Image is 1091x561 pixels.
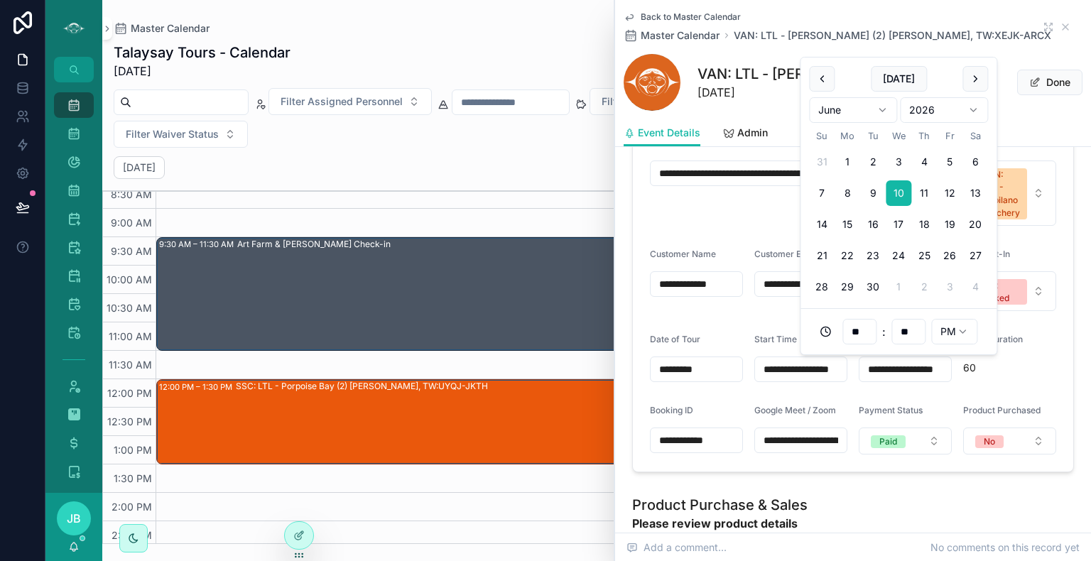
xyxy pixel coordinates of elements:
[962,212,988,237] button: Saturday, June 20th, 2026
[159,237,237,251] div: 9:30 AM – 11:30 AM
[114,43,291,62] h1: Talaysay Tours - Calendar
[835,243,860,268] button: Monday, June 22nd, 2026
[103,273,156,285] span: 10:00 AM
[624,11,741,23] a: Back to Master Calendar
[886,243,911,268] button: Wednesday, June 24th, 2026
[911,180,937,206] button: Thursday, June 11th, 2026
[114,121,248,148] button: Select Button
[110,444,156,456] span: 1:00 PM
[809,180,835,206] button: Sunday, June 7th, 2026
[105,330,156,342] span: 11:00 AM
[157,238,1090,350] div: 9:30 AM – 11:30 AMArt Farm & [PERSON_NAME] Check-in
[123,160,156,175] h2: [DATE]
[963,405,1041,415] span: Product Purchased
[982,168,1020,219] div: VAN: LTL - Capilano Hatchery
[45,82,102,493] div: scrollable content
[698,84,976,101] span: [DATE]
[268,88,432,115] button: Select Button
[860,129,886,143] th: Tuesday
[641,28,720,43] span: Master Calendar
[962,243,988,268] button: Saturday, June 27th, 2026
[911,129,937,143] th: Thursday
[126,127,219,141] span: Filter Waiver Status
[962,274,988,300] button: Saturday, July 4th, 2026
[963,271,1056,311] button: Select Button
[835,212,860,237] button: Monday, June 15th, 2026
[159,380,236,394] div: 12:00 PM – 1:30 PM
[984,435,995,448] div: No
[723,120,768,148] a: Admin
[937,149,962,175] button: Friday, June 5th, 2026
[734,28,1051,43] a: VAN: LTL - [PERSON_NAME] (2) [PERSON_NAME], TW:XEJK-ARCX
[809,129,988,300] table: June 2026
[281,94,403,109] span: Filter Assigned Personnel
[835,274,860,300] button: Monday, June 29th, 2026
[886,212,911,237] button: Wednesday, June 17th, 2026
[963,427,1056,454] button: Select Button
[104,387,156,399] span: 12:00 PM
[809,317,988,346] div: :
[962,149,988,175] button: Saturday, June 6th, 2026
[809,243,835,268] button: Sunday, June 21st, 2026
[638,126,700,140] span: Event Details
[860,212,886,237] button: Tuesday, June 16th, 2026
[602,94,703,109] span: Filter Payment Status
[871,66,927,92] button: [DATE]
[107,217,156,229] span: 9:00 AM
[110,472,156,484] span: 1:30 PM
[236,381,488,392] div: SSC: LTL - Porpoise Bay (2) [PERSON_NAME], TW:UYQJ-JKTH
[963,160,1056,226] button: Select Button
[698,64,976,84] h1: VAN: LTL - [PERSON_NAME] (2) [PERSON_NAME], TW:XEJK-ARCX
[930,540,1080,555] span: No comments on this record yet
[860,149,886,175] button: Tuesday, June 2nd, 2026
[984,279,1019,305] div: Not Asked
[963,361,1056,375] span: 60
[632,515,808,532] strong: Please review product details
[911,274,937,300] button: Thursday, July 2nd, 2026
[157,380,950,464] div: 12:00 PM – 1:30 PMSSC: LTL - Porpoise Bay (2) [PERSON_NAME], TW:UYQJ-JKTH
[859,405,923,415] span: Payment Status
[937,129,962,143] th: Friday
[650,249,716,259] span: Customer Name
[886,149,911,175] button: Wednesday, June 3rd, 2026
[879,435,897,448] div: Paid
[809,212,835,237] button: Sunday, June 14th, 2026
[754,405,836,415] span: Google Meet / Zoom
[937,274,962,300] button: Friday, July 3rd, 2026
[860,274,886,300] button: Tuesday, June 30th, 2026
[911,243,937,268] button: Thursday, June 25th, 2026
[911,212,937,237] button: Thursday, June 18th, 2026
[626,540,727,555] span: Add a comment...
[962,180,988,206] button: Saturday, June 13th, 2026
[962,129,988,143] th: Saturday
[937,212,962,237] button: Friday, June 19th, 2026
[590,88,732,115] button: Select Button
[107,245,156,257] span: 9:30 AM
[1017,70,1082,95] button: Done
[114,21,210,36] a: Master Calendar
[809,129,835,143] th: Sunday
[809,149,835,175] button: Sunday, May 31st, 2026
[67,510,81,527] span: JB
[737,126,768,140] span: Admin
[104,415,156,427] span: 12:30 PM
[859,427,952,454] button: Select Button
[650,405,693,415] span: Booking ID
[911,149,937,175] button: Thursday, June 4th, 2026
[650,334,700,344] span: Date of Tour
[63,17,85,40] img: App logo
[835,149,860,175] button: Monday, June 1st, 2026
[108,501,156,513] span: 2:00 PM
[641,11,741,23] span: Back to Master Calendar
[835,180,860,206] button: Monday, June 8th, 2026
[114,62,291,80] span: [DATE]
[937,243,962,268] button: Friday, June 26th, 2026
[754,334,797,344] span: Start Time
[886,129,911,143] th: Wednesday
[105,359,156,371] span: 11:30 AM
[886,180,911,206] button: Wednesday, June 10th, 2026, selected
[860,180,886,206] button: Tuesday, June 9th, 2026
[809,274,835,300] button: Sunday, June 28th, 2026
[103,302,156,314] span: 10:30 AM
